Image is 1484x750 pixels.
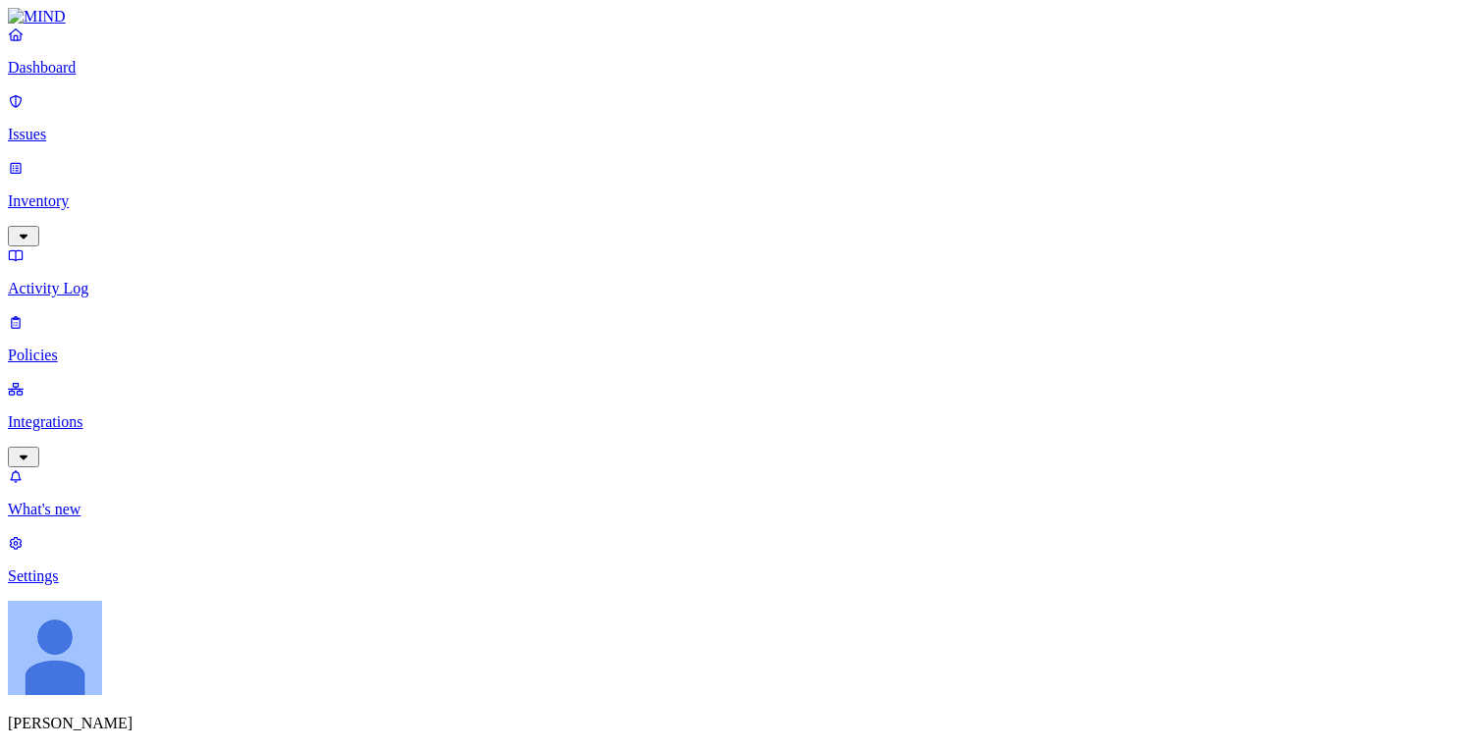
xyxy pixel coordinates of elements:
a: Settings [8,534,1476,585]
img: Ignacio Rodriguez Paez [8,601,102,695]
p: Inventory [8,192,1476,210]
a: Integrations [8,380,1476,464]
p: Integrations [8,413,1476,431]
p: Settings [8,567,1476,585]
a: Dashboard [8,26,1476,77]
p: What's new [8,501,1476,518]
p: Activity Log [8,280,1476,297]
a: Issues [8,92,1476,143]
p: Policies [8,347,1476,364]
p: Dashboard [8,59,1476,77]
a: Inventory [8,159,1476,243]
a: What's new [8,467,1476,518]
a: Activity Log [8,246,1476,297]
p: Issues [8,126,1476,143]
a: Policies [8,313,1476,364]
a: MIND [8,8,1476,26]
p: [PERSON_NAME] [8,715,1476,732]
img: MIND [8,8,66,26]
